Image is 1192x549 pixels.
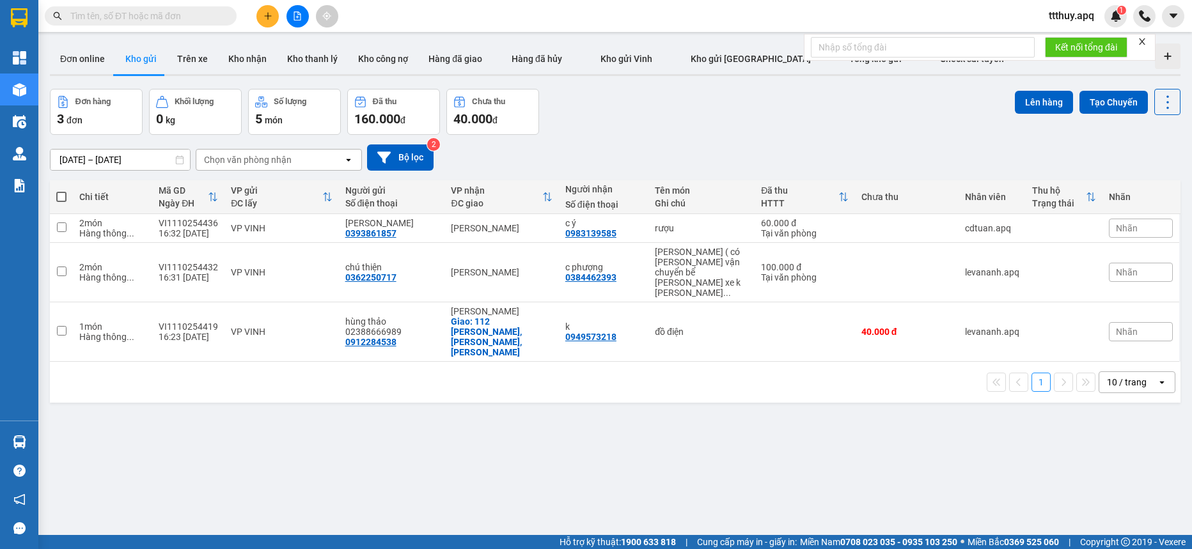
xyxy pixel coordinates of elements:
img: warehouse-icon [13,115,26,128]
img: phone-icon [1139,10,1150,22]
span: 3 [57,111,64,127]
div: Chưa thu [472,97,505,106]
div: 0949573218 [565,332,616,342]
button: Kho nhận [218,43,277,74]
div: Mã GD [159,185,208,196]
div: Ghi chú [655,198,748,208]
span: 1 [1119,6,1124,15]
div: Chọn văn phòng nhận [204,153,292,166]
div: [PERSON_NAME] [451,306,552,316]
div: c phượng [565,262,643,272]
div: 10 / trang [1107,376,1147,389]
span: ⚪️ [961,539,964,545]
button: Tạo Chuyến [1079,91,1148,114]
sup: 1 [1117,6,1126,15]
th: Toggle SortBy [755,180,855,214]
img: warehouse-icon [13,147,26,160]
button: Đơn hàng3đơn [50,89,143,135]
sup: 2 [427,138,440,151]
div: ĐC lấy [231,198,322,208]
div: VI1110254436 [159,218,218,228]
span: đ [400,115,405,125]
div: 16:31 [DATE] [159,272,218,282]
div: VP gửi [231,185,322,196]
button: Lên hàng [1015,91,1073,114]
span: ... [127,228,134,238]
div: Thu hộ [1032,185,1086,196]
button: caret-down [1162,5,1184,27]
button: plus [256,5,279,27]
strong: 1900 633 818 [621,537,676,547]
div: Tạo kho hàng mới [1155,43,1180,69]
img: icon-new-feature [1110,10,1122,22]
div: VP VINH [231,267,332,277]
div: Hàng thông thường [79,272,146,282]
img: warehouse-icon [13,83,26,97]
div: 2 món [79,218,146,228]
div: 100.000 đ [761,262,849,272]
div: k [565,321,643,332]
span: Hỗ trợ kỹ thuật: [560,535,676,549]
span: Kết nối tổng đài [1055,40,1117,54]
div: HTTT [761,198,838,208]
span: 40.000 [453,111,492,127]
button: aim [316,5,338,27]
img: warehouse-icon [13,435,26,449]
strong: 0708 023 035 - 0935 103 250 [840,537,957,547]
span: caret-down [1168,10,1179,22]
div: rượu [655,223,748,233]
div: hùng thảo 02388666989 [345,316,439,337]
input: Tìm tên, số ĐT hoặc mã đơn [70,9,221,23]
input: Nhập số tổng đài [811,37,1035,58]
div: 1 món [79,321,146,332]
strong: 0369 525 060 [1004,537,1059,547]
div: Nhân viên [965,192,1019,202]
span: món [265,115,283,125]
span: Hàng đã hủy [512,54,562,64]
div: Đã thu [761,185,838,196]
div: chú thiện [345,262,439,272]
button: Bộ lọc [367,144,434,171]
button: Kho gửi [115,43,167,74]
div: Trạng thái [1032,198,1086,208]
div: thực phẩm ( có trứng vận chuyển bể vỡ nhà xe k chịu trách nhiệm ) [655,247,748,298]
div: Tại văn phòng [761,228,849,238]
span: question-circle [13,465,26,477]
th: Toggle SortBy [224,180,338,214]
span: 160.000 [354,111,400,127]
div: Tên món [655,185,748,196]
span: ... [127,272,134,282]
span: Nhãn [1116,267,1138,277]
div: c ý [565,218,643,228]
div: Đơn hàng [75,97,111,106]
div: 0384462393 [565,272,616,282]
span: 5 [255,111,262,127]
div: 16:32 [DATE] [159,228,218,238]
svg: open [1157,377,1167,387]
img: solution-icon [13,179,26,192]
button: file-add [286,5,309,27]
div: Đã thu [373,97,396,106]
span: Miền Nam [800,535,957,549]
span: plus [263,12,272,20]
div: Chưa thu [861,192,952,202]
button: Đã thu160.000đ [347,89,440,135]
div: 2 món [79,262,146,272]
div: [PERSON_NAME] [451,223,552,233]
span: Kho gửi Vinh [600,54,652,64]
span: copyright [1121,537,1130,546]
div: Người nhận [565,184,643,194]
input: Select a date range. [51,150,190,170]
span: Miền Bắc [968,535,1059,549]
div: VI1110254432 [159,262,218,272]
th: Toggle SortBy [1026,180,1102,214]
span: ... [723,288,731,298]
div: Số điện thoại [565,199,643,210]
div: levananh.apq [965,267,1019,277]
img: logo-vxr [11,8,27,27]
span: ttthuy.apq [1039,8,1104,24]
span: kg [166,115,175,125]
span: close [1138,37,1147,46]
th: Toggle SortBy [152,180,224,214]
div: đồ điện [655,327,748,337]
